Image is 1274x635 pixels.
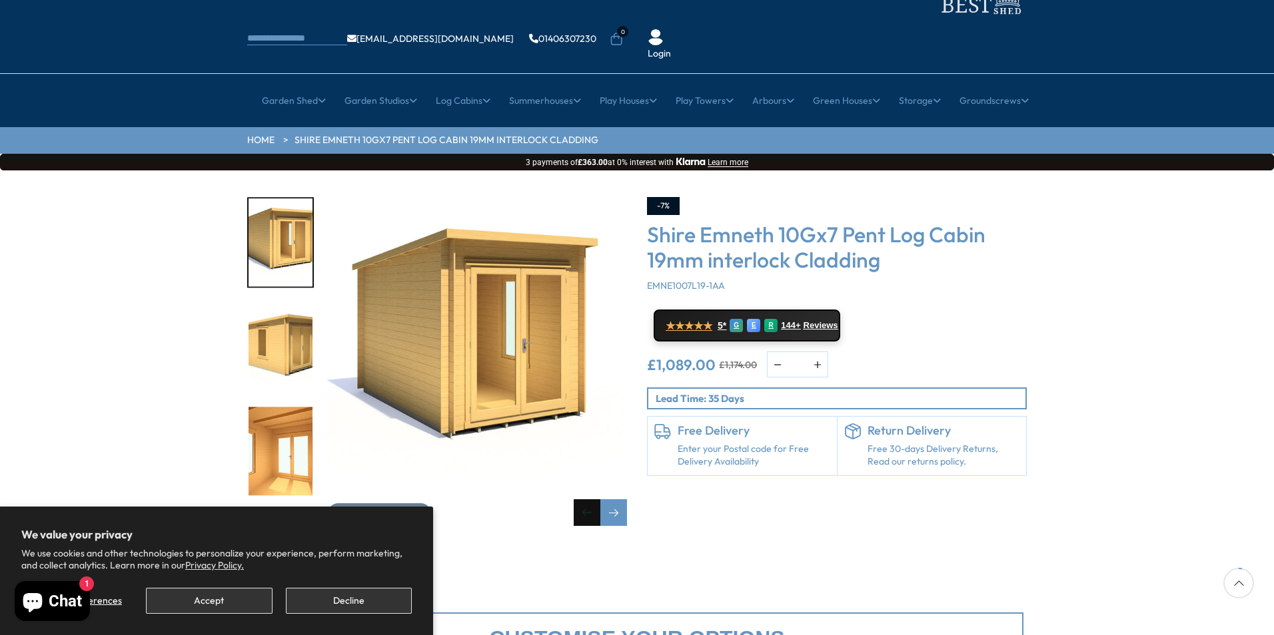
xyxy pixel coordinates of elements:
[600,84,657,117] a: Play Houses
[436,84,490,117] a: Log Cabins
[781,320,800,331] span: 144+
[327,503,432,526] button: Click To Expand
[600,499,627,526] div: Next slide
[249,303,313,391] img: Emneth_2990g209010gx719mm045SWAPWIN_8a42c53e-95bb-4c47-bdfe-dc1b770e456e_200x200.jpg
[868,443,1020,469] p: Free 30-days Delivery Returns, Read our returns policy.
[647,357,716,372] ins: £1,089.00
[574,499,600,526] div: Previous slide
[752,84,794,117] a: Arbours
[868,423,1020,438] h6: Return Delivery
[648,47,671,61] a: Login
[327,197,627,497] img: Shire Emneth 10Gx7 Pent Log Cabin 19mm interlock Cladding - Best Shed
[247,197,314,288] div: 8 / 12
[678,443,830,469] a: Enter your Postal code for Free Delivery Availability
[509,84,581,117] a: Summerhouses
[730,319,743,332] div: G
[899,84,941,117] a: Storage
[959,84,1029,117] a: Groundscrews
[647,280,725,292] span: EMNE1007L19-1AA
[678,423,830,438] h6: Free Delivery
[347,34,514,43] a: [EMAIL_ADDRESS][DOMAIN_NAME]
[666,319,712,332] span: ★★★★★
[247,405,314,497] div: 10 / 12
[247,134,275,147] a: HOME
[262,84,326,117] a: Garden Shed
[295,134,598,147] a: Shire Emneth 10Gx7 Pent Log Cabin 19mm interlock Cladding
[247,302,314,393] div: 9 / 12
[804,320,838,331] span: Reviews
[764,319,778,332] div: R
[146,588,272,614] button: Accept
[11,581,94,624] inbox-online-store-chat: Shopify online store chat
[617,26,628,37] span: 0
[286,588,412,614] button: Decline
[529,34,596,43] a: 01406307230
[648,29,664,45] img: User Icon
[719,360,757,369] del: £1,174.00
[249,198,313,287] img: Emneth_2990g209010gx719mm030_9eb307ee-2c6e-47db-aebf-aeb55e27dc9a_200x200.jpg
[344,84,417,117] a: Garden Studios
[747,319,760,332] div: E
[249,407,313,495] img: Emneth_2990g209010gx719mmint_37a7b55d-6916-4d5d-8608-151de73b9114_200x200.jpg
[21,547,412,571] p: We use cookies and other technologies to personalize your experience, perform marketing, and coll...
[813,84,880,117] a: Green Houses
[21,528,412,541] h2: We value your privacy
[656,391,1025,405] p: Lead Time: 35 Days
[647,197,680,215] div: -7%
[185,559,244,571] a: Privacy Policy.
[654,310,840,341] a: ★★★★★ 5* G E R 144+ Reviews
[327,197,627,526] div: 8 / 12
[610,33,623,46] a: 0
[676,84,734,117] a: Play Towers
[647,222,1027,273] h3: Shire Emneth 10Gx7 Pent Log Cabin 19mm interlock Cladding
